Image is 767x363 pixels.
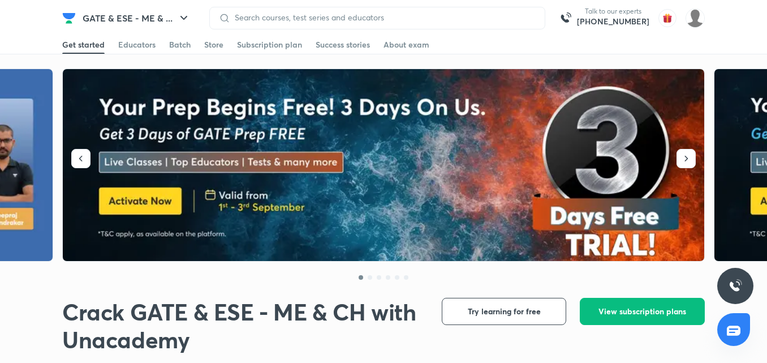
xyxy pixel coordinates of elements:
[169,39,191,50] div: Batch
[76,7,197,29] button: GATE & ESE - ME & ...
[468,306,541,317] span: Try learning for free
[118,39,156,50] div: Educators
[577,7,649,16] p: Talk to our experts
[62,36,105,54] a: Get started
[442,298,566,325] button: Try learning for free
[383,39,429,50] div: About exam
[658,9,676,27] img: avatar
[316,36,370,54] a: Success stories
[316,39,370,50] div: Success stories
[598,306,686,317] span: View subscription plans
[62,11,76,25] img: Company Logo
[729,279,742,293] img: ttu
[686,8,705,28] img: pradhap B
[577,16,649,27] a: [PHONE_NUMBER]
[230,13,536,22] input: Search courses, test series and educators
[237,36,302,54] a: Subscription plan
[204,36,223,54] a: Store
[169,36,191,54] a: Batch
[580,298,705,325] button: View subscription plans
[62,298,424,353] h1: Crack GATE & ESE - ME & CH with Unacademy
[118,36,156,54] a: Educators
[383,36,429,54] a: About exam
[204,39,223,50] div: Store
[237,39,302,50] div: Subscription plan
[62,39,105,50] div: Get started
[554,7,577,29] img: call-us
